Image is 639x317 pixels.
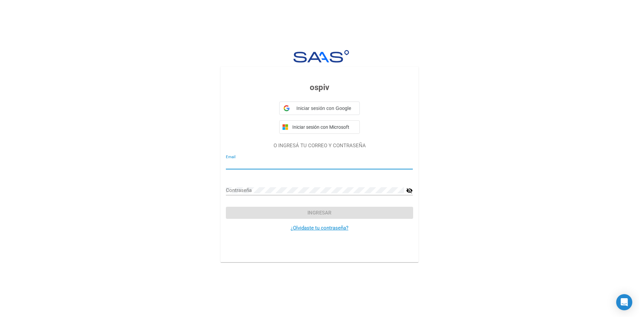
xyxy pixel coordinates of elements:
div: Iniciar sesión con Google [279,102,360,115]
span: Ingresar [307,210,332,216]
span: Iniciar sesión con Google [292,105,355,112]
p: O INGRESÁ TU CORREO Y CONTRASEÑA [226,142,413,150]
a: ¿Olvidaste tu contraseña? [291,225,348,231]
button: Ingresar [226,207,413,219]
mat-icon: visibility_off [406,187,413,195]
button: Iniciar sesión con Microsoft [279,120,360,134]
h3: ospiv [226,81,413,93]
span: Iniciar sesión con Microsoft [291,124,357,130]
div: Open Intercom Messenger [616,294,632,310]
